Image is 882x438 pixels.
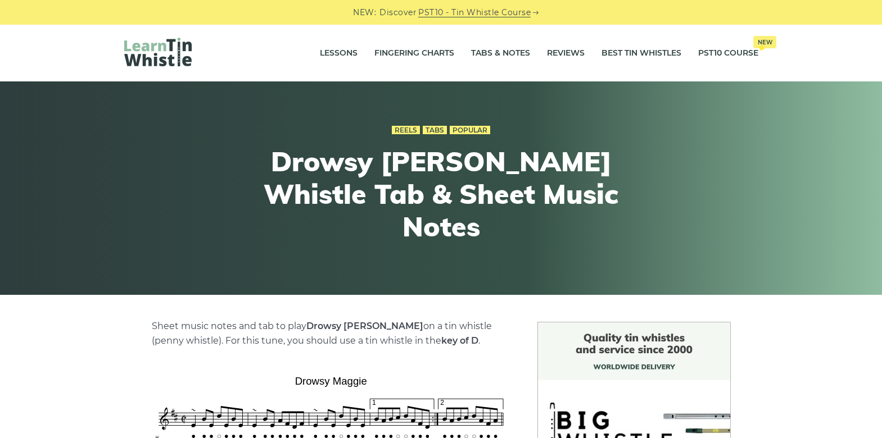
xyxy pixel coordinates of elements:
[441,335,478,346] strong: key of D
[698,39,758,67] a: PST10 CourseNew
[234,145,648,243] h1: Drowsy [PERSON_NAME] Whistle Tab & Sheet Music Notes
[450,126,490,135] a: Popular
[471,39,530,67] a: Tabs & Notes
[601,39,681,67] a: Best Tin Whistles
[124,38,192,66] img: LearnTinWhistle.com
[320,39,358,67] a: Lessons
[374,39,454,67] a: Fingering Charts
[423,126,447,135] a: Tabs
[392,126,420,135] a: Reels
[753,36,776,48] span: New
[547,39,585,67] a: Reviews
[152,319,510,348] p: Sheet music notes and tab to play on a tin whistle (penny whistle). For this tune, you should use...
[306,321,423,331] strong: Drowsy [PERSON_NAME]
